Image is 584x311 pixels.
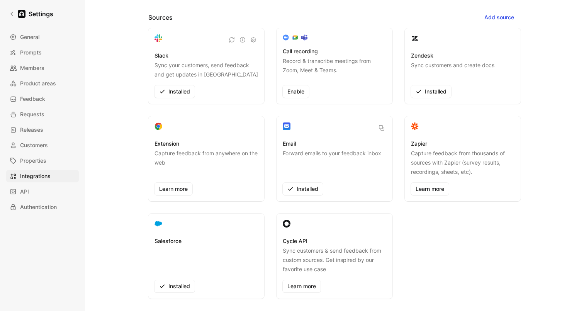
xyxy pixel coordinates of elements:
p: Sync customers & send feedback from custom sources. Get inspired by our favorite use case [283,246,386,274]
a: Product areas [6,77,79,90]
a: Properties [6,155,79,167]
span: Customers [20,141,48,150]
p: Sync customers and create docs [411,61,494,79]
h3: Salesforce [154,236,182,246]
h3: Call recording [283,47,318,56]
span: Installed [416,87,446,96]
button: Installed [154,280,195,292]
span: General [20,32,39,42]
span: Installed [159,282,190,291]
a: Learn more [154,183,192,195]
span: Integrations [20,172,51,181]
a: Requests [6,108,79,121]
a: Learn more [411,183,449,195]
button: Add source [478,11,521,24]
a: Customers [6,139,79,151]
h3: Email [283,139,296,148]
span: Prompts [20,48,42,57]
span: Authentication [20,202,57,212]
h1: Settings [29,9,53,19]
span: Properties [20,156,46,165]
span: Add source [484,13,514,22]
span: Requests [20,110,44,119]
p: Sync your customers, send feedback and get updates in [GEOGRAPHIC_DATA] [154,61,258,79]
button: Installed [283,183,323,195]
a: Integrations [6,170,79,182]
p: Forward emails to your feedback inbox [283,149,381,177]
button: Enable [283,85,309,98]
span: Enable [287,87,304,96]
a: General [6,31,79,43]
h3: Zapier [411,139,427,148]
h3: Zendesk [411,51,433,60]
p: Record & transcribe meetings from Zoom, Meet & Teams. [283,56,386,79]
h2: Sources [148,13,173,22]
p: Capture feedback from anywhere on the web [154,149,258,177]
h3: Slack [154,51,168,60]
a: Learn more [283,280,321,292]
a: Authentication [6,201,79,213]
button: Installed [411,85,451,98]
h3: Extension [154,139,179,148]
p: Capture feedback from thousands of sources with Zapier (survey results, recordings, sheets, etc). [411,149,514,177]
span: Releases [20,125,43,134]
span: Members [20,63,44,73]
span: Installed [159,87,190,96]
span: Product areas [20,79,56,88]
a: Settings [6,6,56,22]
h3: Cycle API [283,236,307,246]
a: Prompts [6,46,79,59]
a: API [6,185,79,198]
button: Installed [154,85,195,98]
a: Feedback [6,93,79,105]
span: Installed [287,184,318,194]
span: Feedback [20,94,45,104]
a: Members [6,62,79,74]
span: API [20,187,29,196]
a: Releases [6,124,79,136]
